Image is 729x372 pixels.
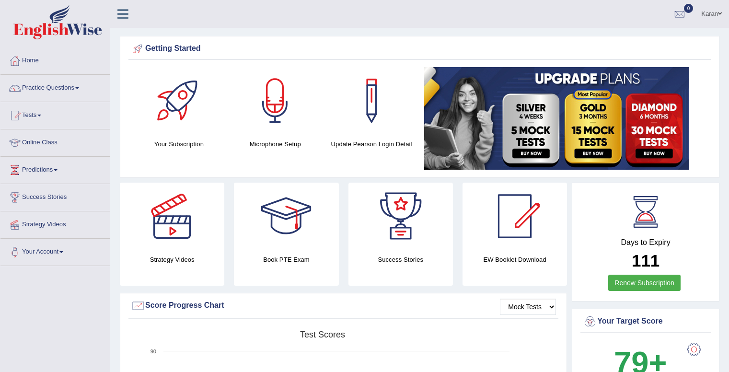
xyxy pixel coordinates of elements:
h4: EW Booklet Download [463,255,567,265]
a: Renew Subscription [608,275,681,291]
h4: Microphone Setup [232,139,319,149]
b: 111 [632,251,660,270]
h4: Success Stories [348,255,453,265]
div: Getting Started [131,42,708,56]
h4: Book PTE Exam [234,255,338,265]
a: Tests [0,102,110,126]
div: Score Progress Chart [131,299,556,313]
h4: Your Subscription [136,139,222,149]
h4: Update Pearson Login Detail [328,139,415,149]
h4: Strategy Videos [120,255,224,265]
div: Your Target Score [583,314,708,329]
a: Strategy Videos [0,211,110,235]
text: 90 [150,349,156,354]
a: Online Class [0,129,110,153]
a: Predictions [0,157,110,181]
a: Success Stories [0,184,110,208]
span: 0 [684,4,694,13]
img: small5.jpg [424,67,689,170]
a: Your Account [0,239,110,263]
a: Practice Questions [0,75,110,99]
tspan: Test scores [300,330,345,339]
a: Home [0,47,110,71]
h4: Days to Expiry [583,238,708,247]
